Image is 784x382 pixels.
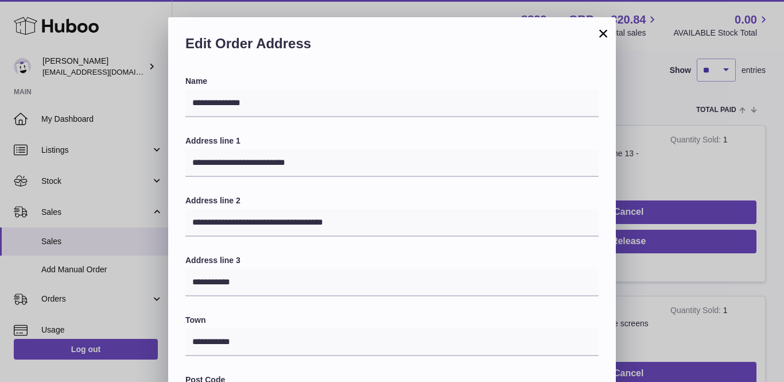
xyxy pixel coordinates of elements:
button: × [596,26,610,40]
label: Address line 3 [185,255,599,266]
h2: Edit Order Address [185,34,599,59]
label: Address line 2 [185,195,599,206]
label: Name [185,76,599,87]
label: Address line 1 [185,136,599,146]
label: Town [185,315,599,326]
